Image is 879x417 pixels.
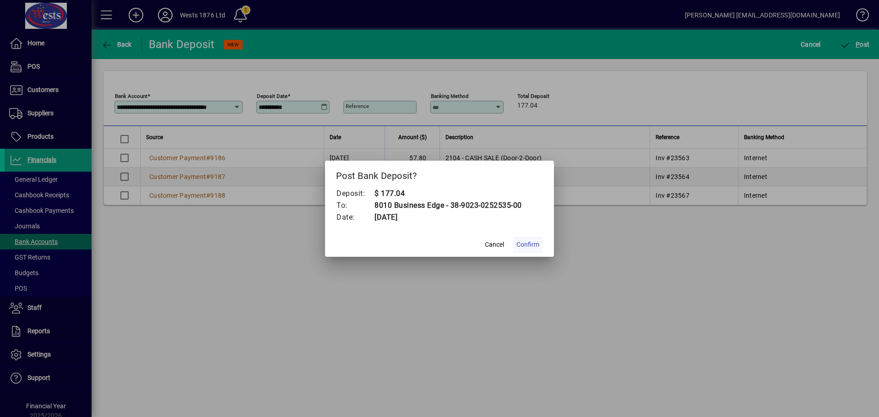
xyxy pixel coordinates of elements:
td: Date: [336,211,374,223]
td: 8010 Business Edge - 38-9023-0252535-00 [374,200,522,211]
td: Deposit: [336,188,374,200]
button: Cancel [480,237,509,253]
span: Cancel [485,240,504,249]
button: Confirm [513,237,543,253]
td: $ 177.04 [374,188,522,200]
td: [DATE] [374,211,522,223]
span: Confirm [516,240,539,249]
td: To: [336,200,374,211]
h2: Post Bank Deposit? [325,161,554,187]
